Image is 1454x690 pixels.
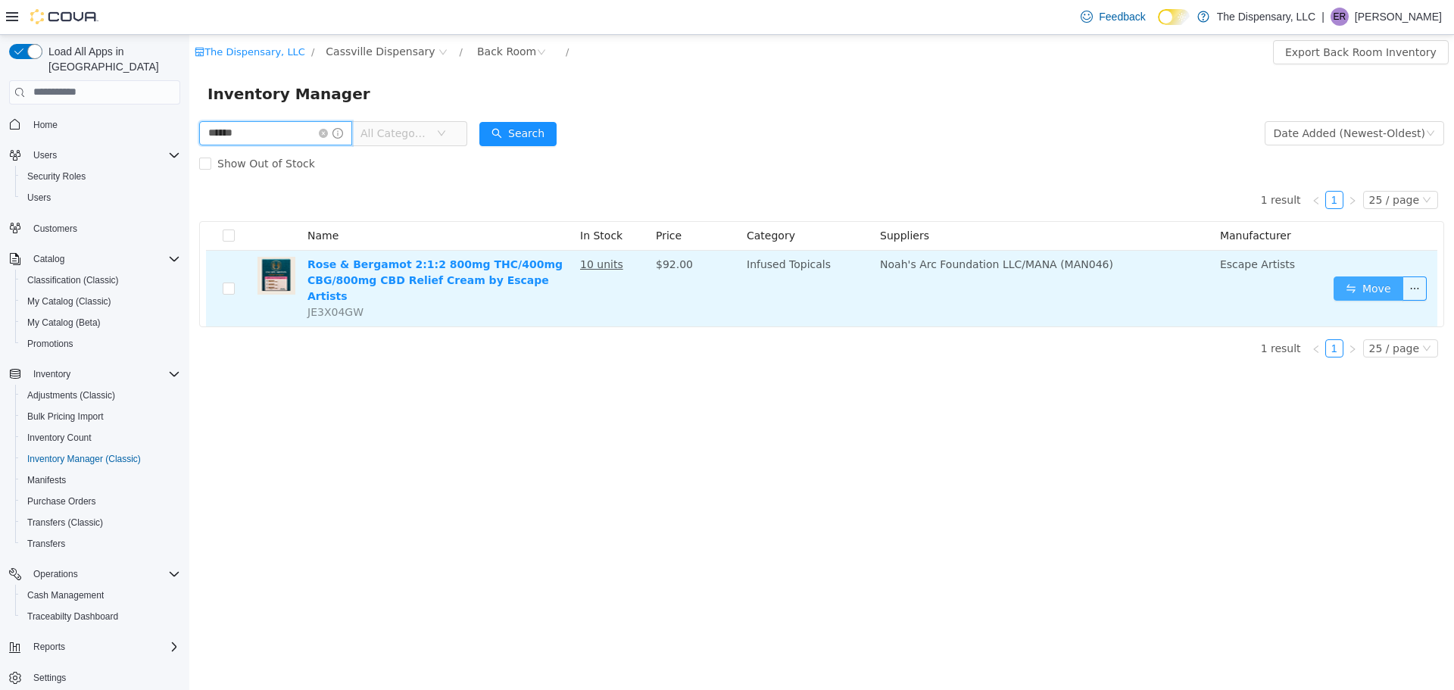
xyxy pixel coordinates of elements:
span: Inventory Manager (Classic) [27,453,141,465]
a: Transfers (Classic) [21,514,109,532]
div: 25 / page [1180,305,1230,322]
button: Purchase Orders [15,491,186,512]
span: My Catalog (Classic) [21,292,180,311]
a: Home [27,116,64,134]
span: Price [466,195,492,207]
button: Bulk Pricing Import [15,406,186,427]
span: Users [33,149,57,161]
span: Transfers (Classic) [27,517,103,529]
button: Users [27,146,63,164]
a: icon: shopThe Dispensary, LLC [5,11,116,23]
div: Eduardo Rogel [1331,8,1349,26]
li: 1 result [1072,156,1112,174]
span: Security Roles [27,170,86,183]
span: $92.00 [466,223,504,236]
a: Manifests [21,471,72,489]
p: [PERSON_NAME] [1355,8,1442,26]
a: My Catalog (Classic) [21,292,117,311]
button: Inventory [3,364,186,385]
button: Settings [3,667,186,688]
p: | [1321,8,1325,26]
a: 1 [1137,157,1153,173]
input: Dark Mode [1158,9,1190,25]
span: Transfers [27,538,65,550]
a: Promotions [21,335,80,353]
span: All Categories [171,91,240,106]
button: Promotions [15,333,186,354]
i: icon: left [1122,161,1131,170]
span: Transfers [21,535,180,553]
button: Cash Management [15,585,186,606]
span: Show Out of Stock [22,123,132,135]
span: Feedback [1099,9,1145,24]
li: 1 [1136,156,1154,174]
button: Catalog [27,250,70,268]
a: Feedback [1075,2,1151,32]
i: icon: right [1159,310,1168,319]
button: Inventory Manager (Classic) [15,448,186,470]
span: Purchase Orders [21,492,180,510]
span: Catalog [33,253,64,265]
button: Adjustments (Classic) [15,385,186,406]
span: Traceabilty Dashboard [21,607,180,626]
button: Inventory [27,365,76,383]
span: Traceabilty Dashboard [27,610,118,623]
div: Back Room [288,5,347,28]
span: Escape Artists [1031,223,1106,236]
div: Date Added (Newest-Oldest) [1084,87,1236,110]
button: Classification (Classic) [15,270,186,291]
button: Security Roles [15,166,186,187]
a: Cash Management [21,586,110,604]
span: Inventory Manager (Classic) [21,450,180,468]
i: icon: down [1237,94,1246,105]
span: Cassville Dispensary [136,8,245,25]
span: Cash Management [21,586,180,604]
button: Export Back Room Inventory [1084,5,1259,30]
span: Manifests [27,474,66,486]
li: Previous Page [1118,304,1136,323]
button: Users [15,187,186,208]
span: In Stock [391,195,433,207]
a: Settings [27,669,72,687]
button: Transfers (Classic) [15,512,186,533]
div: 25 / page [1180,157,1230,173]
a: Users [21,189,57,207]
span: Reports [27,638,180,656]
span: Manufacturer [1031,195,1102,207]
span: Classification (Classic) [27,274,119,286]
a: Security Roles [21,167,92,186]
a: 1 [1137,305,1153,322]
span: Classification (Classic) [21,271,180,289]
span: Suppliers [691,195,740,207]
li: 1 result [1072,304,1112,323]
span: My Catalog (Beta) [27,317,101,329]
span: / [270,11,273,23]
span: Inventory Manager [18,47,190,71]
span: Customers [27,219,180,238]
span: Home [33,119,58,131]
a: Customers [27,220,83,238]
span: Home [27,115,180,134]
span: My Catalog (Classic) [27,295,111,308]
span: Customers [33,223,77,235]
button: Manifests [15,470,186,491]
span: Security Roles [21,167,180,186]
span: JE3X04GW [118,271,174,283]
i: icon: close-circle [129,94,139,103]
button: Customers [3,217,186,239]
span: Purchase Orders [27,495,96,507]
a: Rose & Bergamot 2:1:2 800mg THC/400mg CBG/800mg CBD Relief Cream by Escape Artists [118,223,373,267]
span: Inventory Count [21,429,180,447]
a: Traceabilty Dashboard [21,607,124,626]
button: icon: ellipsis [1213,242,1237,266]
span: Dark Mode [1158,25,1159,26]
button: Operations [3,564,186,585]
span: / [122,11,125,23]
button: Reports [27,638,71,656]
i: icon: info-circle [143,93,154,104]
button: icon: searchSearch [290,87,367,111]
li: Previous Page [1118,156,1136,174]
img: Rose & Bergamot 2:1:2 800mg THC/400mg CBG/800mg CBD Relief Cream by Escape Artists hero shot [68,222,106,260]
span: Inventory Count [27,432,92,444]
a: Inventory Manager (Classic) [21,450,147,468]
